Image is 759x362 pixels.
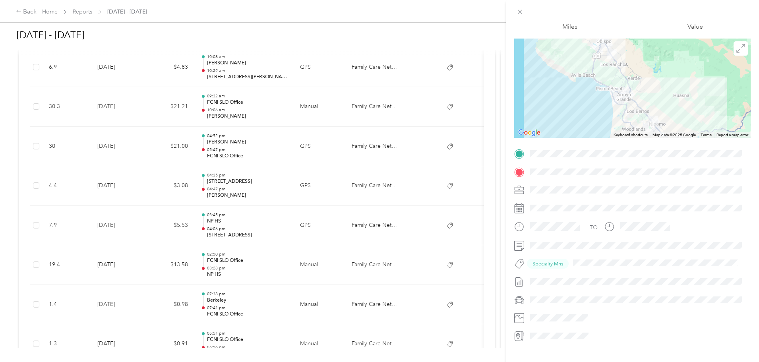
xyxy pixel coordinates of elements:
span: Specialty Mhs [532,260,563,267]
p: Value [687,22,703,32]
a: Open this area in Google Maps (opens a new window) [516,128,542,138]
a: Report a map error [716,133,748,137]
button: Specialty Mhs [527,259,569,269]
span: Map data ©2025 Google [653,133,696,137]
img: Google [516,128,542,138]
p: Miles [562,22,577,32]
a: Terms (opens in new tab) [701,133,712,137]
iframe: Everlance-gr Chat Button Frame [714,317,759,362]
div: TO [590,223,598,232]
button: Keyboard shortcuts [614,132,648,138]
